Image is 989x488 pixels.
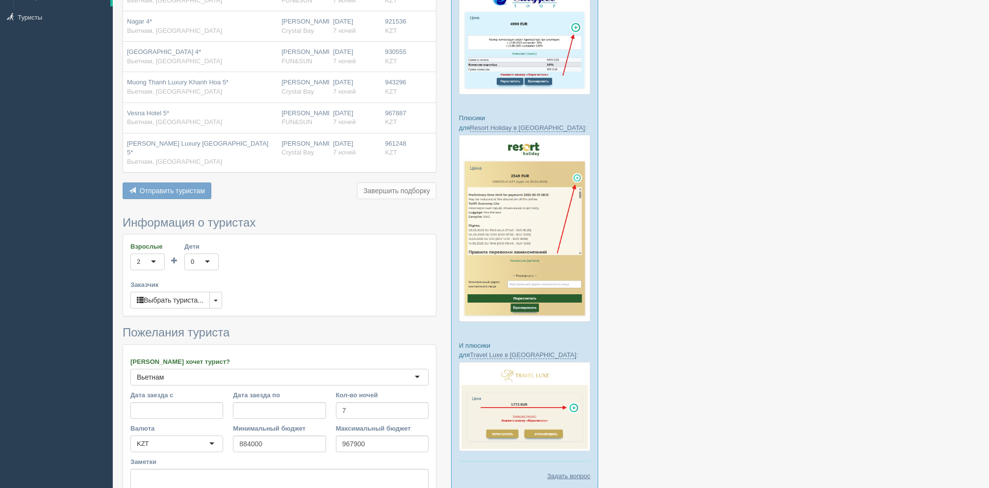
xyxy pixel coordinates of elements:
[333,48,377,66] div: [DATE]
[385,48,406,55] span: 930555
[385,57,397,65] span: KZT
[333,109,377,127] div: [DATE]
[130,242,165,251] label: Взрослые
[470,124,585,132] a: Resort Holiday в [GEOGRAPHIC_DATA]
[385,149,397,156] span: KZT
[130,292,210,308] button: Выбрать туриста...
[127,57,222,65] span: Вьетнам, [GEOGRAPHIC_DATA]
[127,78,228,86] span: Muong Thanh Luxury Khanh Hoa 5*
[281,149,314,156] span: Crystal Bay
[385,88,397,95] span: KZT
[137,257,140,267] div: 2
[547,471,590,481] a: Задать вопрос
[333,57,355,65] span: 7 ночей
[333,27,355,34] span: 7 ночей
[333,78,377,96] div: [DATE]
[281,88,314,95] span: Crystal Bay
[336,390,429,400] label: Кол-во ночей
[385,27,397,34] span: KZT
[130,457,429,466] label: Заметки
[127,18,152,25] span: Nagar 4*
[127,27,222,34] span: Вьетнам, [GEOGRAPHIC_DATA]
[385,118,397,126] span: KZT
[281,17,325,35] div: [PERSON_NAME]
[127,88,222,95] span: Вьетнам, [GEOGRAPHIC_DATA]
[333,149,355,156] span: 7 ночей
[127,140,268,156] span: [PERSON_NAME] Luxury [GEOGRAPHIC_DATA] 5*
[385,18,406,25] span: 921536
[333,139,377,157] div: [DATE]
[123,182,211,199] button: Отправить туристам
[123,216,436,229] h3: Информация о туристах
[130,280,429,289] label: Заказчик
[137,439,149,449] div: KZT
[333,118,355,126] span: 7 ночей
[127,109,169,117] span: Vesna Hotel 5*
[385,78,406,86] span: 943296
[127,158,222,165] span: Вьетнам, [GEOGRAPHIC_DATA]
[336,424,429,433] label: Максимальный бюджет
[140,187,205,195] span: Отправить туристам
[459,341,590,360] p: И плюсики для :
[130,390,223,400] label: Дата заезда с
[357,182,436,199] button: Завершить подборку
[333,17,377,35] div: [DATE]
[127,48,201,55] span: [GEOGRAPHIC_DATA] 4*
[333,88,355,95] span: 7 ночей
[470,351,576,359] a: Travel Luxe в [GEOGRAPHIC_DATA]
[127,118,222,126] span: Вьетнам, [GEOGRAPHIC_DATA]
[184,242,219,251] label: Дети
[459,362,590,451] img: travel-luxe-%D0%BF%D0%BE%D0%B4%D0%B1%D0%BE%D1%80%D0%BA%D0%B0-%D1%81%D1%80%D0%BC-%D0%B4%D0%BB%D1%8...
[123,326,229,339] span: Пожелания туриста
[233,424,326,433] label: Минимальный бюджет
[281,109,325,127] div: [PERSON_NAME]
[281,139,325,157] div: [PERSON_NAME]
[281,78,325,96] div: [PERSON_NAME]
[191,257,194,267] div: 0
[459,113,590,132] p: Плюсики для :
[385,140,406,147] span: 961248
[281,118,312,126] span: FUN&SUN
[137,372,164,382] div: Вьетнам
[130,357,429,366] label: [PERSON_NAME] хочет турист?
[281,27,314,34] span: Crystal Bay
[459,135,590,322] img: resort-holiday-%D0%BF%D1%96%D0%B4%D0%B1%D1%96%D1%80%D0%BA%D0%B0-%D1%81%D1%80%D0%BC-%D0%B4%D0%BB%D...
[130,424,223,433] label: Валюта
[385,109,406,117] span: 967887
[336,402,429,419] input: 7-10 или 7,10,14
[281,57,312,65] span: FUN&SUN
[233,390,326,400] label: Дата заезда по
[281,48,325,66] div: [PERSON_NAME]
